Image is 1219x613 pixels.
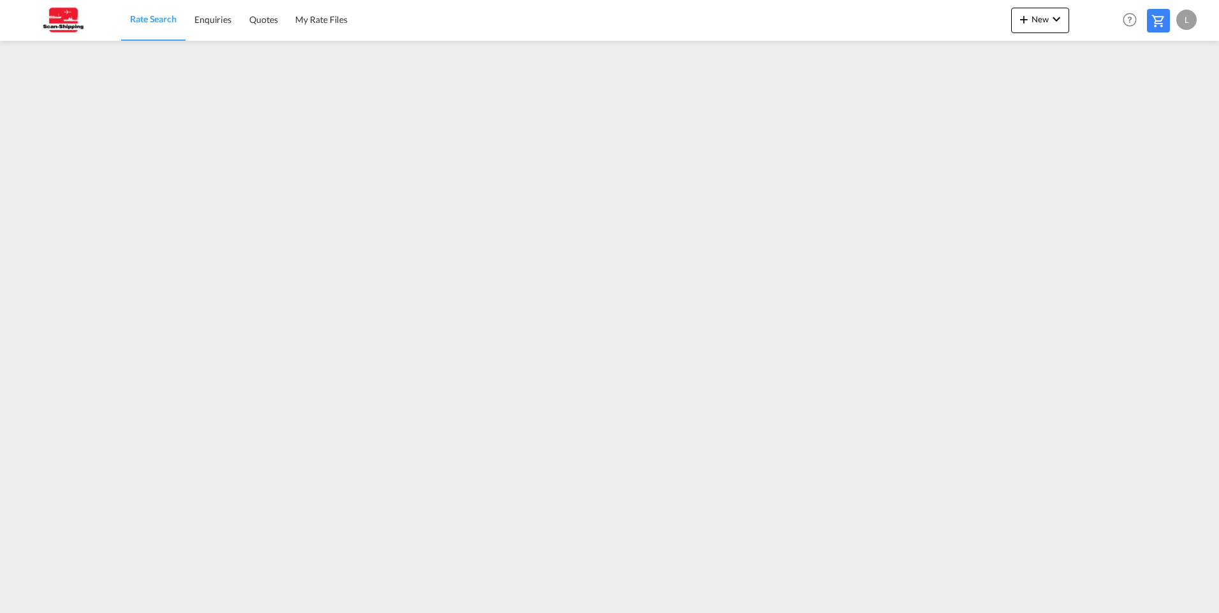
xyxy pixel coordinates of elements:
[130,13,177,24] span: Rate Search
[1119,9,1141,31] span: Help
[19,6,105,34] img: 123b615026f311ee80dabbd30bc9e10f.jpg
[249,14,277,25] span: Quotes
[1011,8,1069,33] button: icon-plus 400-fgNewicon-chevron-down
[1016,14,1064,24] span: New
[1176,10,1197,30] div: l
[194,14,231,25] span: Enquiries
[1119,9,1147,32] div: Help
[1016,11,1032,27] md-icon: icon-plus 400-fg
[1049,11,1064,27] md-icon: icon-chevron-down
[295,14,347,25] span: My Rate Files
